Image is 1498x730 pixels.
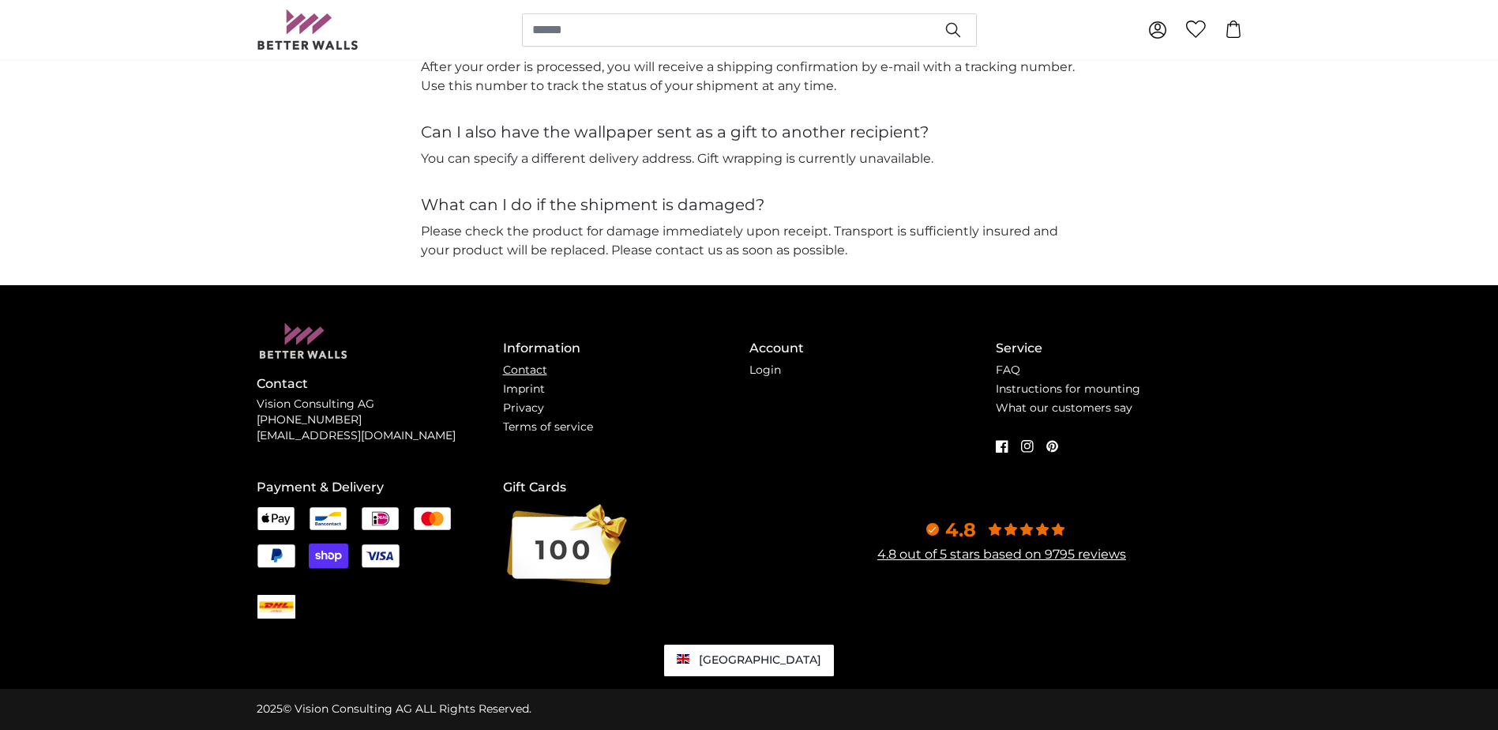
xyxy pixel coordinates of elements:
a: Contact [503,363,547,377]
a: Privacy [503,401,544,415]
img: United Kingdom [677,654,689,664]
h4: What can I do if the shipment is damaged? [421,194,1078,216]
p: You can specify a different delivery address. Gift wrapping is currently unavailable. [421,149,1078,168]
img: DEX [257,600,295,614]
a: FAQ [996,363,1020,377]
a: Login [749,363,781,377]
a: United Kingdom [GEOGRAPHIC_DATA] [664,645,834,676]
a: What our customers say [996,401,1132,415]
h4: Payment & Delivery [257,478,503,497]
span: 2025 [257,702,283,716]
h4: Gift Cards [503,478,749,497]
a: Instructions for mounting [996,382,1140,396]
p: After your order is processed, you will receive a shipping confirmation by e-mail with a tracking... [421,58,1078,96]
a: 4.8 out of 5 stars based on 9795 reviews [877,547,1126,562]
img: Betterwalls [257,9,359,50]
div: © Vision Consulting AG ALL Rights Reserved. [257,702,531,717]
h4: Service [996,339,1242,358]
h4: Can I also have the wallpaper sent as a gift to another recipient? [421,121,1078,143]
h4: Account [749,339,996,358]
span: [GEOGRAPHIC_DATA] [699,653,821,667]
h4: Information [503,339,749,358]
a: Imprint [503,382,545,396]
p: Vision Consulting AG [PHONE_NUMBER] [EMAIL_ADDRESS][DOMAIN_NAME] [257,397,503,444]
p: Please check the product for damage immediately upon receipt. Transport is sufficiently insured a... [421,222,1078,260]
h4: Contact [257,374,503,393]
a: Terms of service [503,420,593,434]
